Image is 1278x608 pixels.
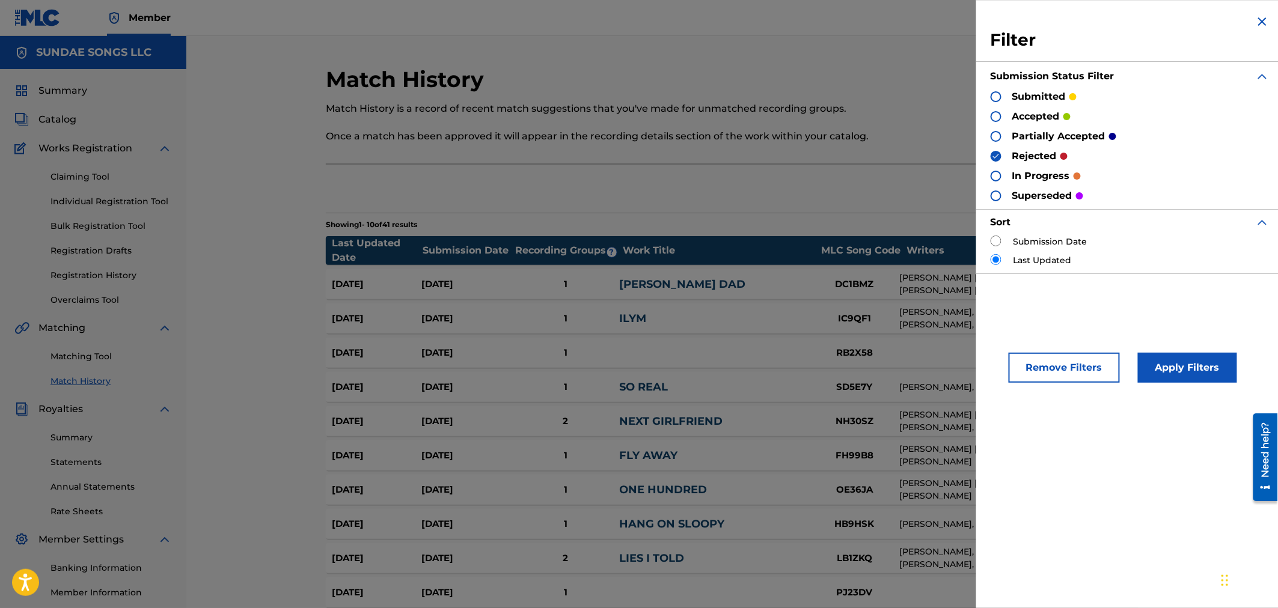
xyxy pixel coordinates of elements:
[50,456,172,469] a: Statements
[326,219,417,230] p: Showing 1 - 10 of 41 results
[50,431,172,444] a: Summary
[900,518,1090,530] div: [PERSON_NAME], [PERSON_NAME]
[129,11,171,25] span: Member
[991,216,1011,228] strong: Sort
[332,236,422,265] div: Last Updated Date
[38,112,76,127] span: Catalog
[810,278,900,291] div: DC1BMZ
[512,552,620,565] div: 2
[810,483,900,497] div: OE36JA
[810,449,900,463] div: FH99B8
[1255,69,1270,84] img: expand
[14,112,76,127] a: CatalogCatalog
[514,243,622,258] div: Recording Groups
[900,409,1090,434] div: [PERSON_NAME] [PERSON_NAME], [PERSON_NAME], [PERSON_NAME], [PERSON_NAME]
[1218,550,1278,608] iframe: Chat Widget
[512,380,620,394] div: 1
[422,380,512,394] div: [DATE]
[1014,254,1072,267] label: Last Updated
[422,346,512,360] div: [DATE]
[1255,14,1270,29] img: close
[620,278,746,291] a: [PERSON_NAME] DAD
[900,306,1090,331] div: [PERSON_NAME], [PERSON_NAME], [PERSON_NAME], [PERSON_NAME], [PERSON_NAME] [PERSON_NAME]
[422,517,512,531] div: [DATE]
[157,141,172,156] img: expand
[512,586,620,600] div: 1
[14,402,29,416] img: Royalties
[332,278,422,291] div: [DATE]
[422,483,512,497] div: [DATE]
[38,321,85,335] span: Matching
[50,269,172,282] a: Registration History
[620,552,685,565] a: LIES I TOLD
[810,586,900,600] div: PJ23DV
[14,532,29,547] img: Member Settings
[50,220,172,233] a: Bulk Registration Tool
[157,321,172,335] img: expand
[38,402,83,416] span: Royalties
[512,449,620,463] div: 1
[422,449,512,463] div: [DATE]
[38,84,87,98] span: Summary
[422,586,512,600] div: [DATE]
[1009,353,1120,383] button: Remove Filters
[50,294,172,306] a: Overclaims Tool
[38,532,124,547] span: Member Settings
[512,346,620,360] div: 1
[1012,149,1057,163] p: rejected
[1012,90,1066,104] p: submitted
[50,375,172,388] a: Match History
[512,483,620,497] div: 1
[332,415,422,428] div: [DATE]
[620,380,668,394] a: SO REAL
[14,84,87,98] a: SummarySummary
[512,278,620,291] div: 1
[326,102,952,116] p: Match History is a record of recent match suggestions that you've made for unmatched recording gr...
[907,243,1099,258] div: Writers
[620,517,725,530] a: HANG ON SLOOPY
[326,129,952,144] p: Once a match has been approved it will appear in the recording details section of the work within...
[326,66,490,93] h2: Match History
[422,415,512,428] div: [DATE]
[900,477,1090,502] div: [PERSON_NAME] [PERSON_NAME] [PERSON_NAME]
[1012,129,1105,144] p: partially accepted
[810,312,900,326] div: IC9QF1
[1012,169,1070,183] p: in progress
[607,248,617,257] span: ?
[332,483,422,497] div: [DATE]
[157,532,172,547] img: expand
[900,381,1090,394] div: [PERSON_NAME], [PERSON_NAME]
[810,552,900,565] div: LB1ZKQ
[50,505,172,518] a: Rate Sheets
[14,46,29,60] img: Accounts
[1255,215,1270,230] img: expand
[50,195,172,208] a: Individual Registration Tool
[332,346,422,360] div: [DATE]
[422,278,512,291] div: [DATE]
[50,562,172,574] a: Banking Information
[991,29,1270,51] h3: Filter
[332,552,422,565] div: [DATE]
[14,321,29,335] img: Matching
[50,586,172,599] a: Member Information
[14,84,29,98] img: Summary
[50,245,172,257] a: Registration Drafts
[900,443,1090,468] div: [PERSON_NAME] [PERSON_NAME], [PERSON_NAME]
[1244,409,1278,505] iframe: Resource Center
[422,552,512,565] div: [DATE]
[332,517,422,531] div: [DATE]
[810,517,900,531] div: HB9HSK
[423,243,513,258] div: Submission Date
[512,415,620,428] div: 2
[332,449,422,463] div: [DATE]
[1012,109,1060,124] p: accepted
[816,243,906,258] div: MLC Song Code
[620,415,723,428] a: NEXT GIRLFRIEND
[1221,562,1229,598] div: Drag
[900,272,1090,297] div: [PERSON_NAME] [PERSON_NAME] [PERSON_NAME] [PERSON_NAME]
[810,380,900,394] div: SD5E7Y
[512,312,620,326] div: 1
[38,141,132,156] span: Works Registration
